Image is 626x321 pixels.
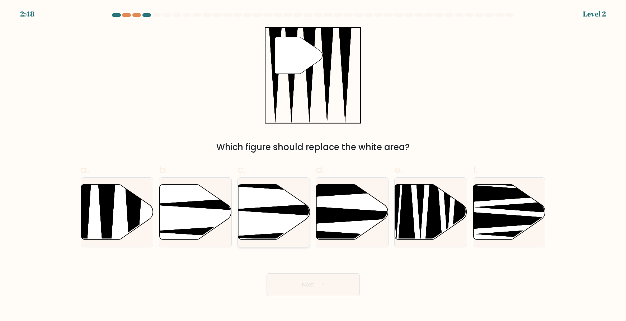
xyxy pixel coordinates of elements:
[473,163,478,177] span: f.
[81,163,89,177] span: a.
[237,163,245,177] span: c.
[394,163,402,177] span: e.
[267,273,360,296] button: Next
[159,163,168,177] span: b.
[85,141,541,154] div: Which figure should replace the white area?
[583,9,606,19] div: Level 2
[20,9,34,19] div: 2:48
[275,37,323,74] g: "
[316,163,324,177] span: d.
